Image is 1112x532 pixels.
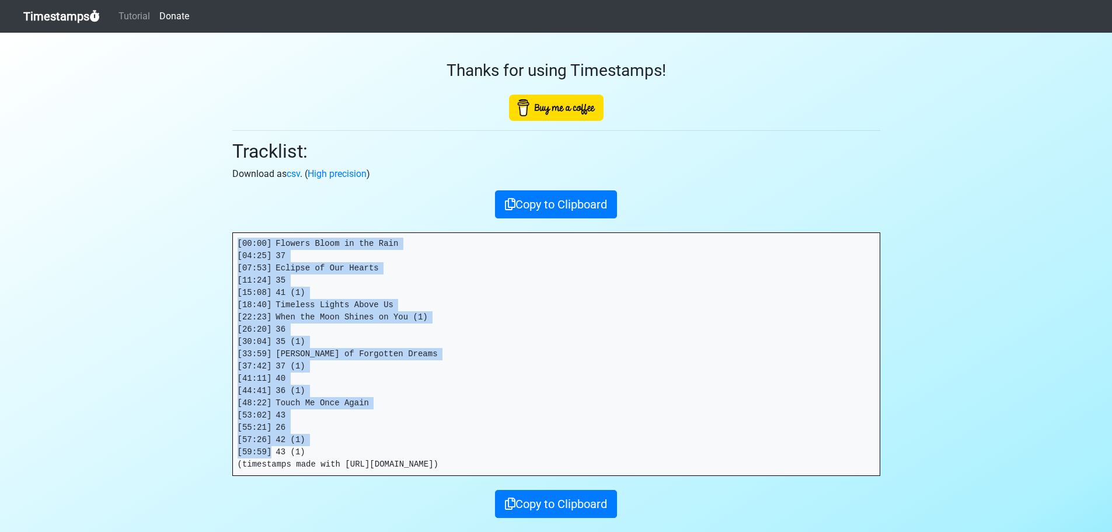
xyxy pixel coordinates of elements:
[287,168,300,179] a: csv
[495,490,617,518] button: Copy to Clipboard
[232,61,880,81] h3: Thanks for using Timestamps!
[114,5,155,28] a: Tutorial
[232,140,880,162] h2: Tracklist:
[155,5,194,28] a: Donate
[308,168,367,179] a: High precision
[495,190,617,218] button: Copy to Clipboard
[233,233,880,475] pre: [00:00] Flowers Bloom in the Rain [04:25] 37 [07:53] Eclipse of Our Hearts [11:24] 35 [15:08] 41 ...
[509,95,604,121] img: Buy Me A Coffee
[23,5,100,28] a: Timestamps
[232,167,880,181] p: Download as . ( )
